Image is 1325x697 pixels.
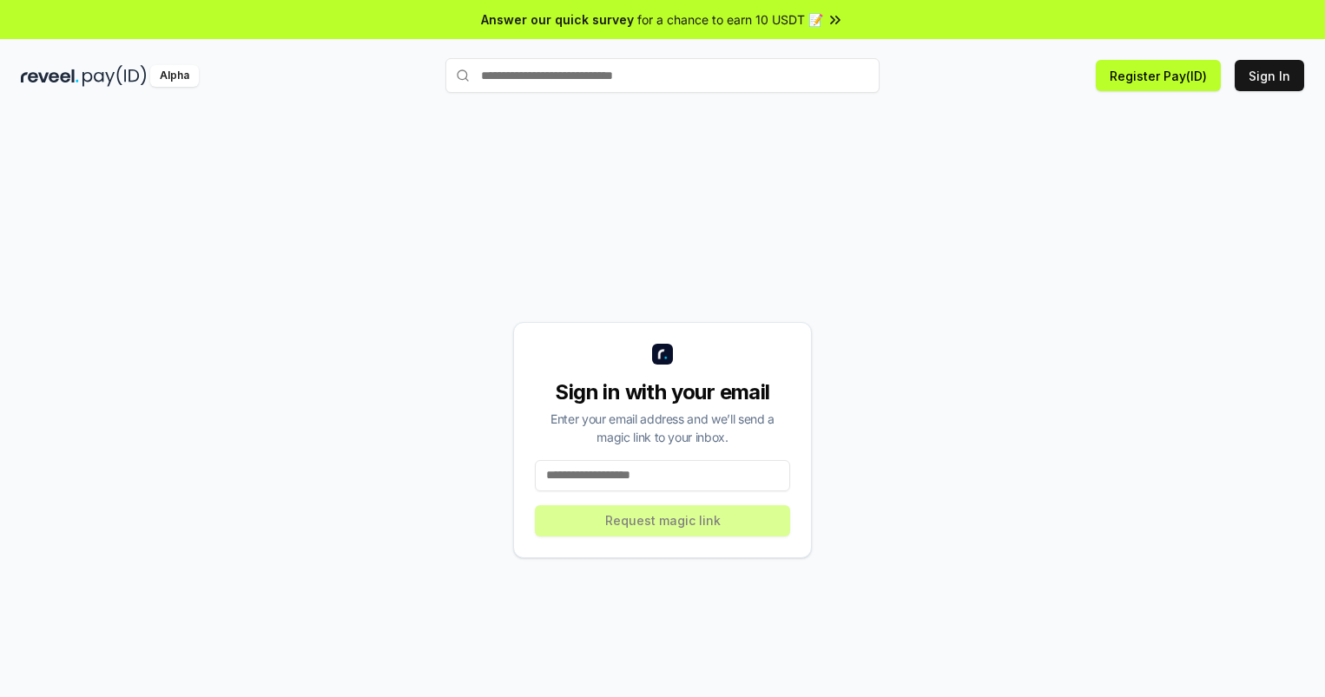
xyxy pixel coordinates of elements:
span: Answer our quick survey [481,10,634,29]
img: logo_small [652,344,673,365]
button: Sign In [1235,60,1304,91]
img: reveel_dark [21,65,79,87]
div: Sign in with your email [535,378,790,406]
img: pay_id [82,65,147,87]
div: Enter your email address and we’ll send a magic link to your inbox. [535,410,790,446]
div: Alpha [150,65,199,87]
button: Register Pay(ID) [1096,60,1221,91]
span: for a chance to earn 10 USDT 📝 [637,10,823,29]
